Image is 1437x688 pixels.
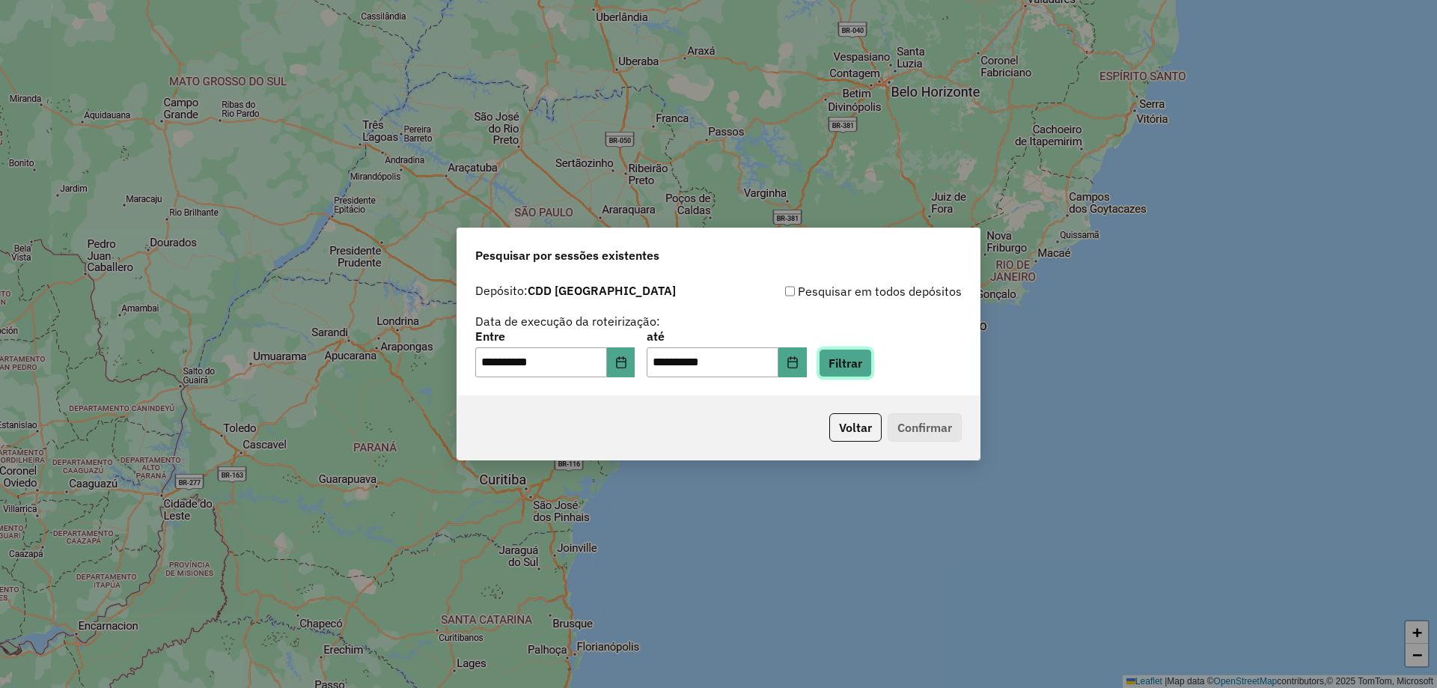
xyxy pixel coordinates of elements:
[819,349,872,377] button: Filtrar
[647,327,806,345] label: até
[718,282,962,300] div: Pesquisar em todos depósitos
[528,283,676,298] strong: CDD [GEOGRAPHIC_DATA]
[475,246,659,264] span: Pesquisar por sessões existentes
[607,347,635,377] button: Choose Date
[778,347,807,377] button: Choose Date
[475,327,635,345] label: Entre
[829,413,882,442] button: Voltar
[475,281,676,299] label: Depósito:
[475,312,660,330] label: Data de execução da roteirização:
